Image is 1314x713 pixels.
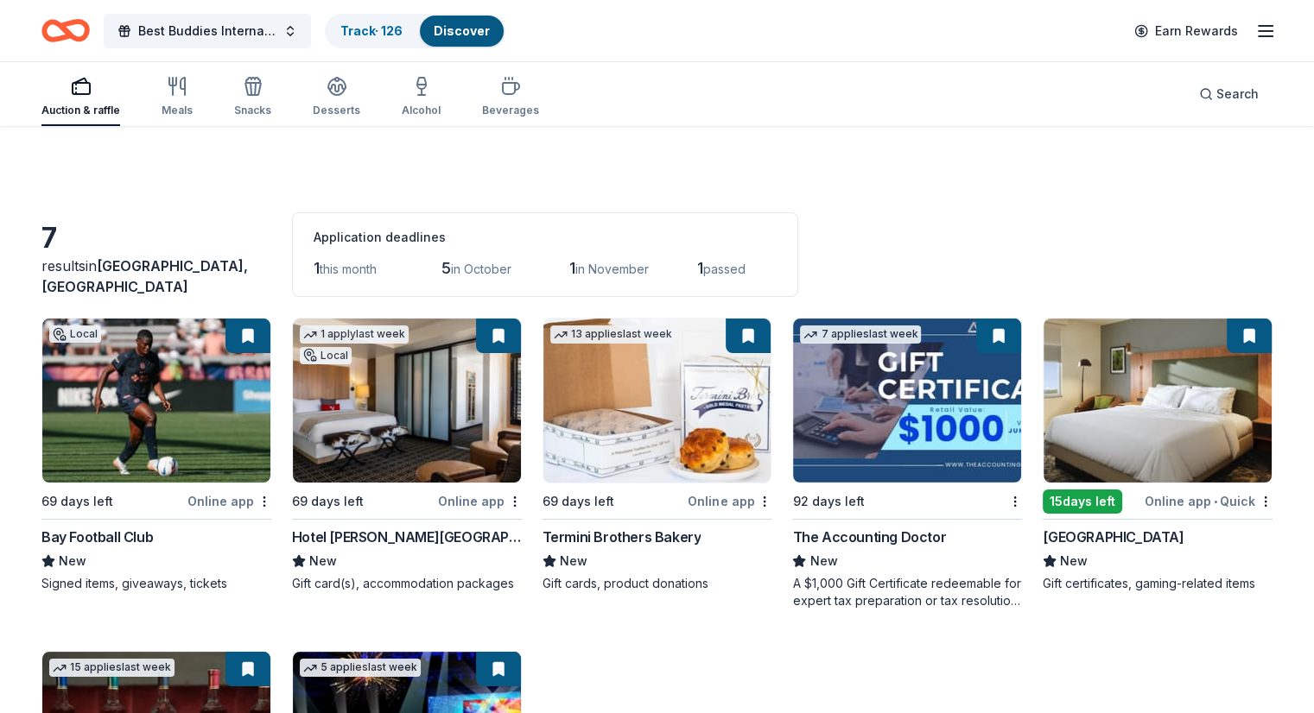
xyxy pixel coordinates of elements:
[292,575,522,592] div: Gift card(s), accommodation packages
[340,23,403,38] a: Track· 126
[569,259,575,277] span: 1
[451,262,511,276] span: in October
[560,551,587,571] span: New
[792,491,864,512] div: 92 days left
[543,575,772,592] div: Gift cards, product donations
[550,325,676,344] div: 13 applies last week
[482,104,539,117] div: Beverages
[234,69,271,126] button: Snacks
[41,104,120,117] div: Auction & raffle
[41,221,271,256] div: 7
[703,262,746,276] span: passed
[792,527,946,547] div: The Accounting Doctor
[300,659,421,677] div: 5 applies last week
[41,257,248,295] span: in
[697,259,703,277] span: 1
[309,551,337,571] span: New
[41,10,90,51] a: Home
[292,491,364,512] div: 69 days left
[234,104,271,117] div: Snacks
[543,527,701,547] div: Termini Brothers Bakery
[482,69,539,126] button: Beverages
[41,575,271,592] div: Signed items, giveaways, tickets
[314,259,320,277] span: 1
[41,256,271,297] div: results
[325,14,505,48] button: Track· 126Discover
[809,551,837,571] span: New
[441,259,451,277] span: 5
[1060,551,1088,571] span: New
[688,490,771,512] div: Online app
[292,318,522,592] a: Image for Hotel Valencia Santana Row1 applylast weekLocal69 days leftOnline appHotel [PERSON_NAME...
[1145,490,1273,512] div: Online app Quick
[1185,77,1273,111] button: Search
[320,262,377,276] span: this month
[543,319,771,483] img: Image for Termini Brothers Bakery
[41,69,120,126] button: Auction & raffle
[1043,527,1184,547] div: [GEOGRAPHIC_DATA]
[292,527,522,547] div: Hotel [PERSON_NAME][GEOGRAPHIC_DATA]
[792,575,1022,609] div: A $1,000 Gift Certificate redeemable for expert tax preparation or tax resolution services—recipi...
[42,319,270,483] img: Image for Bay Football Club
[1044,319,1272,483] img: Image for Boomtown Casino Resort
[1043,489,1122,514] div: 15 days left
[1043,318,1273,592] a: Image for Boomtown Casino Resort15days leftOnline app•Quick[GEOGRAPHIC_DATA]NewGift certificates,...
[300,325,409,344] div: 1 apply last week
[162,69,193,126] button: Meals
[293,319,521,483] img: Image for Hotel Valencia Santana Row
[49,325,101,343] div: Local
[1216,84,1259,104] span: Search
[792,318,1022,609] a: Image for The Accounting Doctor7 applieslast week92 days leftThe Accounting DoctorNewA $1,000 Gif...
[438,490,522,512] div: Online app
[313,69,360,126] button: Desserts
[575,262,649,276] span: in November
[162,104,193,117] div: Meals
[187,490,271,512] div: Online app
[300,347,352,364] div: Local
[49,659,175,677] div: 15 applies last week
[434,23,490,38] a: Discover
[1043,575,1273,592] div: Gift certificates, gaming-related items
[793,319,1021,483] img: Image for The Accounting Doctor
[59,551,86,571] span: New
[1214,495,1217,508] span: •
[402,104,441,117] div: Alcohol
[41,318,271,592] a: Image for Bay Football ClubLocal69 days leftOnline appBay Football ClubNewSigned items, giveaways...
[313,104,360,117] div: Desserts
[543,491,614,512] div: 69 days left
[1124,16,1248,47] a: Earn Rewards
[800,325,921,344] div: 7 applies last week
[543,318,772,592] a: Image for Termini Brothers Bakery13 applieslast week69 days leftOnline appTermini Brothers Bakery...
[138,21,276,41] span: Best Buddies International, [GEOGRAPHIC_DATA], Champion of the Year Gala
[402,69,441,126] button: Alcohol
[41,257,248,295] span: [GEOGRAPHIC_DATA], [GEOGRAPHIC_DATA]
[41,491,113,512] div: 69 days left
[41,527,153,547] div: Bay Football Club
[104,14,311,48] button: Best Buddies International, [GEOGRAPHIC_DATA], Champion of the Year Gala
[314,227,777,248] div: Application deadlines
